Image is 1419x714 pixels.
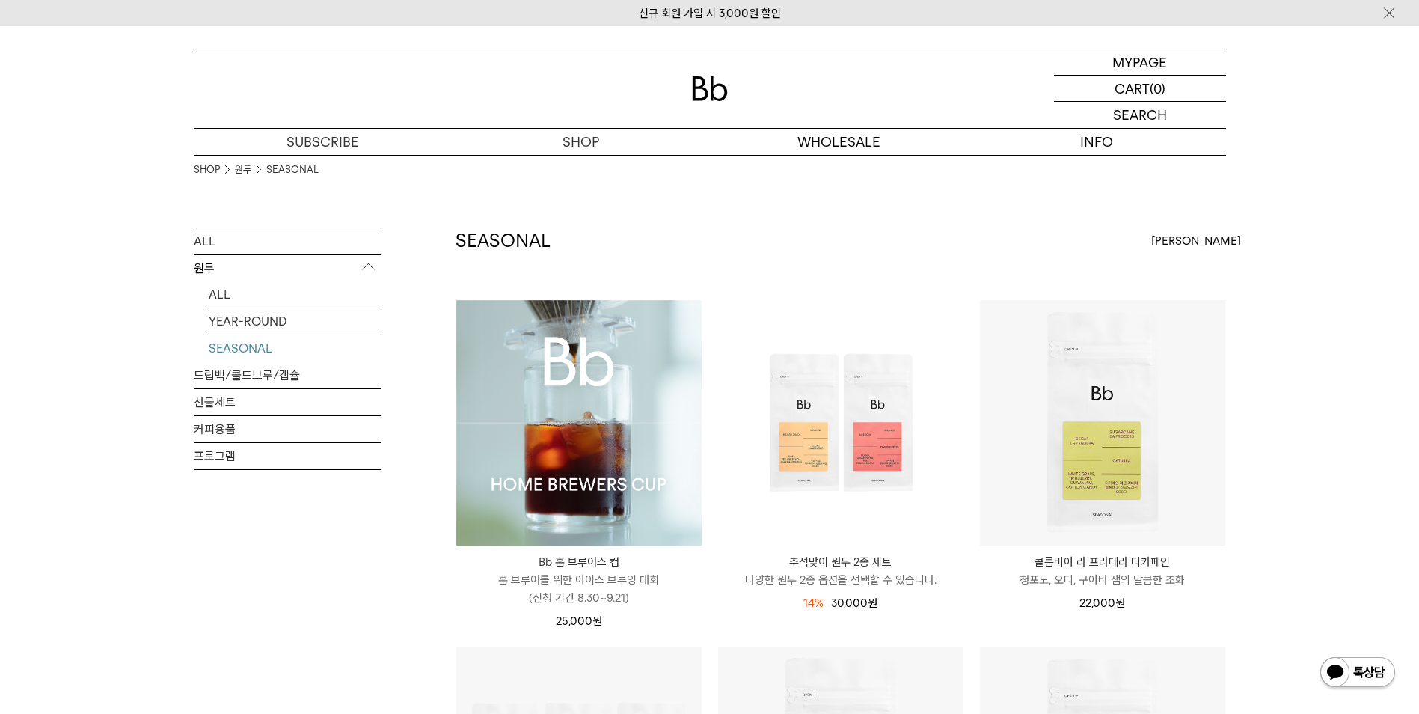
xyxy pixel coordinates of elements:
a: ALL [209,281,381,308]
p: 다양한 원두 2종 옵션을 선택할 수 있습니다. [718,571,963,589]
p: SEARCH [1113,102,1167,128]
img: 로고 [692,76,728,101]
span: 30,000 [831,596,877,610]
p: 추석맞이 원두 2종 세트 [718,553,963,571]
a: ALL [194,228,381,254]
p: INFO [968,129,1226,155]
h2: SEASONAL [456,228,551,254]
a: SHOP [194,162,220,177]
img: 추석맞이 원두 2종 세트 [718,300,963,546]
a: 드립백/콜드브루/캡슐 [194,362,381,388]
span: [PERSON_NAME] [1151,232,1241,250]
p: Bb 홈 브루어스 컵 [456,553,702,571]
a: SEASONAL [266,162,319,177]
a: 신규 회원 가입 시 3,000원 할인 [639,7,781,20]
div: 14% [803,594,824,612]
a: 추석맞이 원두 2종 세트 다양한 원두 2종 옵션을 선택할 수 있습니다. [718,553,963,589]
a: YEAR-ROUND [209,308,381,335]
a: MYPAGE [1054,49,1226,76]
a: 원두 [235,162,251,177]
p: CART [1115,76,1150,101]
a: SUBSCRIBE [194,129,452,155]
a: SEASONAL [209,335,381,361]
p: 홈 브루어를 위한 아이스 브루잉 대회 (신청 기간 8.30~9.21) [456,571,702,607]
span: 원 [1115,596,1125,610]
img: Bb 홈 브루어스 컵 [456,300,702,546]
a: 커피용품 [194,416,381,442]
p: 청포도, 오디, 구아바 잼의 달콤한 조화 [980,571,1225,589]
span: 원 [868,596,877,610]
a: 콜롬비아 라 프라데라 디카페인 청포도, 오디, 구아바 잼의 달콤한 조화 [980,553,1225,589]
span: 22,000 [1079,596,1125,610]
span: 25,000 [556,614,602,628]
p: MYPAGE [1112,49,1167,75]
a: 프로그램 [194,443,381,469]
p: (0) [1150,76,1165,101]
img: 콜롬비아 라 프라데라 디카페인 [980,300,1225,546]
a: 선물세트 [194,389,381,415]
a: SHOP [452,129,710,155]
p: WHOLESALE [710,129,968,155]
img: 카카오톡 채널 1:1 채팅 버튼 [1319,656,1397,692]
p: 원두 [194,255,381,282]
span: 원 [592,614,602,628]
a: CART (0) [1054,76,1226,102]
p: 콜롬비아 라 프라데라 디카페인 [980,553,1225,571]
a: Bb 홈 브루어스 컵 홈 브루어를 위한 아이스 브루잉 대회(신청 기간 8.30~9.21) [456,553,702,607]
